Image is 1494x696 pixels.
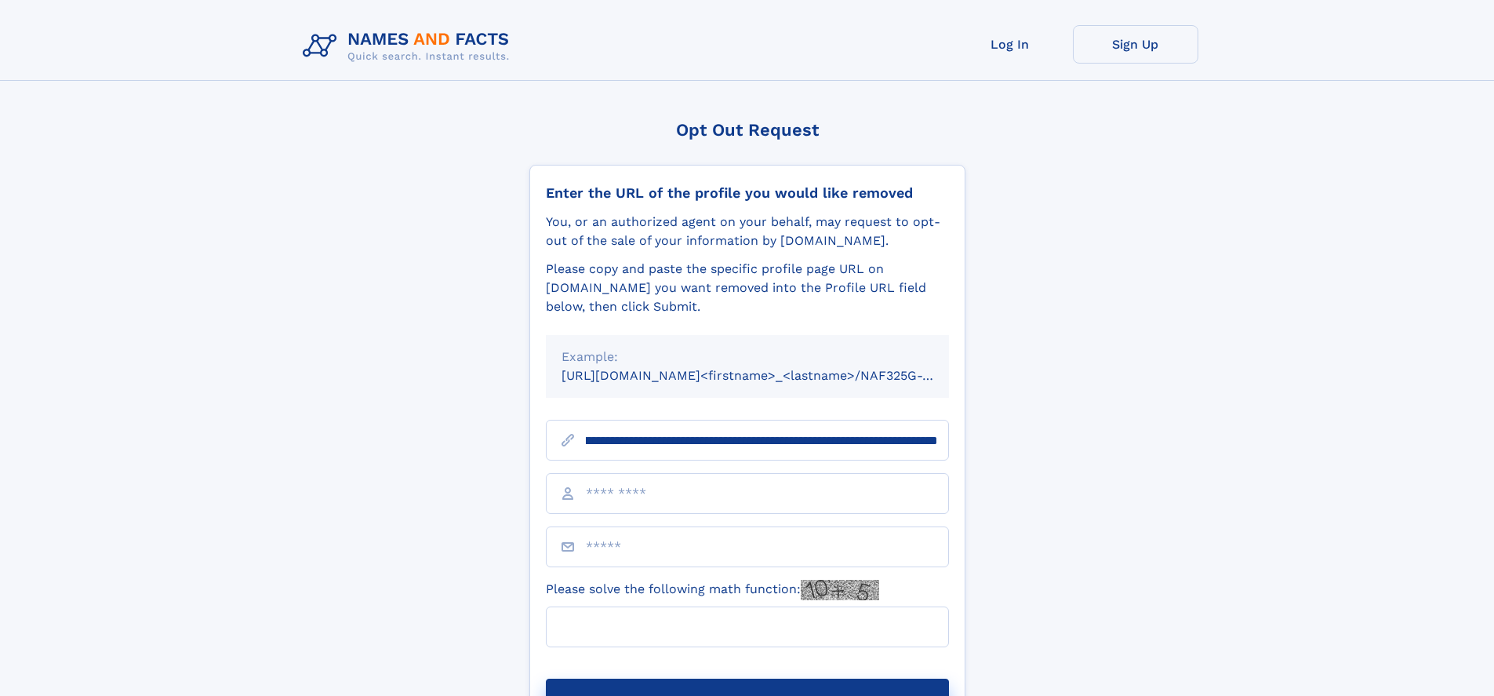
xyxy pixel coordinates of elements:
[546,184,949,202] div: Enter the URL of the profile you would like removed
[1073,25,1198,64] a: Sign Up
[296,25,522,67] img: Logo Names and Facts
[546,260,949,316] div: Please copy and paste the specific profile page URL on [DOMAIN_NAME] you want removed into the Pr...
[562,368,979,383] small: [URL][DOMAIN_NAME]<firstname>_<lastname>/NAF325G-xxxxxxxx
[562,348,933,366] div: Example:
[947,25,1073,64] a: Log In
[529,120,965,140] div: Opt Out Request
[546,580,879,600] label: Please solve the following math function:
[546,213,949,250] div: You, or an authorized agent on your behalf, may request to opt-out of the sale of your informatio...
